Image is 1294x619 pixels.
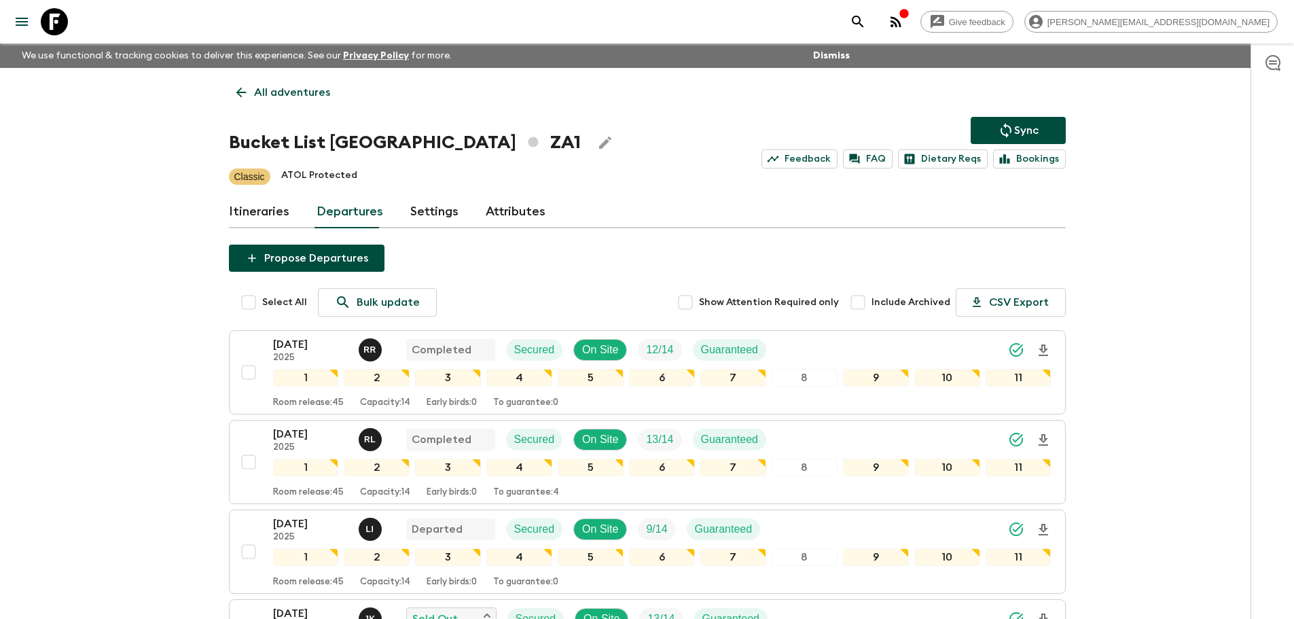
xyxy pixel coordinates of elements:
p: [DATE] [273,516,348,532]
div: 8 [772,459,838,476]
p: To guarantee: 0 [493,397,558,408]
p: Early birds: 0 [427,397,477,408]
p: On Site [582,431,618,448]
p: Capacity: 14 [360,397,410,408]
p: 12 / 14 [646,342,673,358]
p: To guarantee: 0 [493,577,558,588]
span: Select All [262,296,307,309]
p: Secured [514,521,555,537]
p: We use functional & tracking cookies to deliver this experience. See our for more. [16,43,457,68]
div: 10 [914,369,980,387]
p: 2025 [273,353,348,364]
a: Privacy Policy [343,51,409,60]
div: 5 [558,548,624,566]
div: 4 [486,459,552,476]
p: Secured [514,431,555,448]
div: 4 [486,369,552,387]
div: Secured [506,429,563,450]
button: Sync adventure departures to the booking engine [971,117,1066,144]
a: Settings [410,196,459,228]
div: 6 [629,459,695,476]
a: Give feedback [920,11,1013,33]
a: Itineraries [229,196,289,228]
div: 11 [986,369,1052,387]
p: Departed [412,521,463,537]
span: Roland Rau [359,342,384,353]
p: On Site [582,521,618,537]
div: [PERSON_NAME][EMAIL_ADDRESS][DOMAIN_NAME] [1024,11,1278,33]
button: [DATE]2025Lee IrwinsDepartedSecuredOn SiteTrip FillGuaranteed1234567891011Room release:45Capacity... [229,510,1066,594]
svg: Synced Successfully [1008,431,1024,448]
button: [DATE]2025Roland RauCompletedSecuredOn SiteTrip FillGuaranteed1234567891011Room release:45Capacit... [229,330,1066,414]
p: 2025 [273,532,348,543]
p: [DATE] [273,426,348,442]
p: Room release: 45 [273,487,344,498]
div: 8 [772,369,838,387]
div: 3 [415,459,481,476]
a: All adventures [229,79,338,106]
div: 1 [273,548,339,566]
div: 6 [629,548,695,566]
p: Sync [1014,122,1039,139]
a: Attributes [486,196,545,228]
div: 9 [843,459,909,476]
p: Guaranteed [701,342,759,358]
button: search adventures [844,8,871,35]
div: 2 [344,459,410,476]
div: 8 [772,548,838,566]
p: On Site [582,342,618,358]
p: Guaranteed [701,431,759,448]
div: 3 [415,548,481,566]
p: 13 / 14 [646,431,673,448]
div: Secured [506,339,563,361]
a: Feedback [761,149,838,169]
p: Room release: 45 [273,577,344,588]
p: 9 / 14 [646,521,667,537]
p: 2025 [273,442,348,453]
span: Give feedback [941,17,1013,27]
div: 1 [273,459,339,476]
svg: Download Onboarding [1035,522,1052,538]
div: Trip Fill [638,339,681,361]
span: [PERSON_NAME][EMAIL_ADDRESS][DOMAIN_NAME] [1040,17,1277,27]
a: FAQ [843,149,893,169]
div: 11 [986,459,1052,476]
div: 5 [558,369,624,387]
p: ATOL Protected [281,169,357,185]
svg: Download Onboarding [1035,342,1052,359]
p: All adventures [254,84,330,101]
p: Classic [234,170,265,183]
div: 7 [700,548,766,566]
a: Bookings [993,149,1066,169]
div: 9 [843,548,909,566]
a: Bulk update [318,288,437,317]
button: menu [8,8,35,35]
p: Early birds: 0 [427,577,477,588]
button: CSV Export [956,288,1066,317]
p: Completed [412,342,471,358]
span: Rabata Legend Mpatamali [359,432,384,443]
div: 7 [700,369,766,387]
div: On Site [573,429,627,450]
p: Guaranteed [695,521,753,537]
div: 5 [558,459,624,476]
p: Room release: 45 [273,397,344,408]
div: Trip Fill [638,518,675,540]
span: Show Attention Required only [699,296,839,309]
div: 10 [914,548,980,566]
p: Capacity: 14 [360,487,410,498]
a: Departures [317,196,383,228]
p: Completed [412,431,471,448]
button: Propose Departures [229,245,384,272]
p: Capacity: 14 [360,577,410,588]
div: 2 [344,369,410,387]
div: 1 [273,369,339,387]
div: On Site [573,518,627,540]
div: On Site [573,339,627,361]
div: 9 [843,369,909,387]
div: 11 [986,548,1052,566]
a: Dietary Reqs [898,149,988,169]
p: [DATE] [273,336,348,353]
p: Bulk update [357,294,420,311]
svg: Synced Successfully [1008,521,1024,537]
